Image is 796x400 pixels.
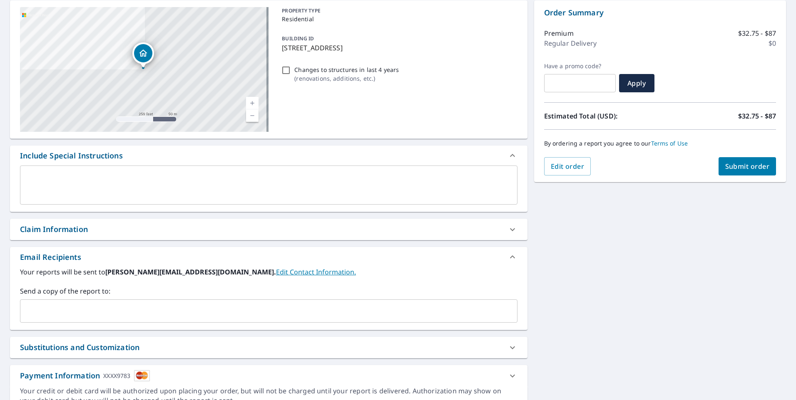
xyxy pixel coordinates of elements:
p: Estimated Total (USD): [544,111,660,121]
a: Current Level 17, Zoom Out [246,109,259,122]
a: EditContactInfo [276,267,356,277]
div: Substitutions and Customization [20,342,139,353]
p: $0 [769,38,776,48]
a: Terms of Use [651,139,688,147]
span: Submit order [725,162,770,171]
div: Claim Information [20,224,88,235]
p: $32.75 - $87 [738,111,776,121]
div: Dropped pin, building 1, Residential property, 177 Main St Clinton, MA 01510 [132,42,154,68]
div: Email Recipients [20,252,81,263]
img: cardImage [134,370,150,381]
div: Claim Information [10,219,527,240]
div: Email Recipients [10,247,527,267]
button: Apply [619,74,654,92]
label: Your reports will be sent to [20,267,517,277]
p: Residential [282,15,514,23]
label: Have a promo code? [544,62,616,70]
div: XXXX9783 [103,370,130,381]
button: Edit order [544,157,591,175]
p: Regular Delivery [544,38,597,48]
p: Changes to structures in last 4 years [294,65,399,74]
p: Premium [544,28,574,38]
label: Send a copy of the report to: [20,286,517,296]
b: [PERSON_NAME][EMAIL_ADDRESS][DOMAIN_NAME]. [105,267,276,277]
div: Payment InformationXXXX9783cardImage [10,365,527,386]
p: PROPERTY TYPE [282,7,514,15]
a: Current Level 17, Zoom In [246,97,259,109]
p: [STREET_ADDRESS] [282,43,514,53]
span: Edit order [551,162,585,171]
p: $32.75 - $87 [738,28,776,38]
div: Include Special Instructions [10,146,527,165]
p: ( renovations, additions, etc. ) [294,74,399,83]
div: Payment Information [20,370,150,381]
span: Apply [626,79,648,88]
p: By ordering a report you agree to our [544,140,776,147]
button: Submit order [719,157,776,175]
p: BUILDING ID [282,35,314,42]
div: Substitutions and Customization [10,337,527,358]
p: Order Summary [544,7,776,18]
div: Include Special Instructions [20,150,123,161]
